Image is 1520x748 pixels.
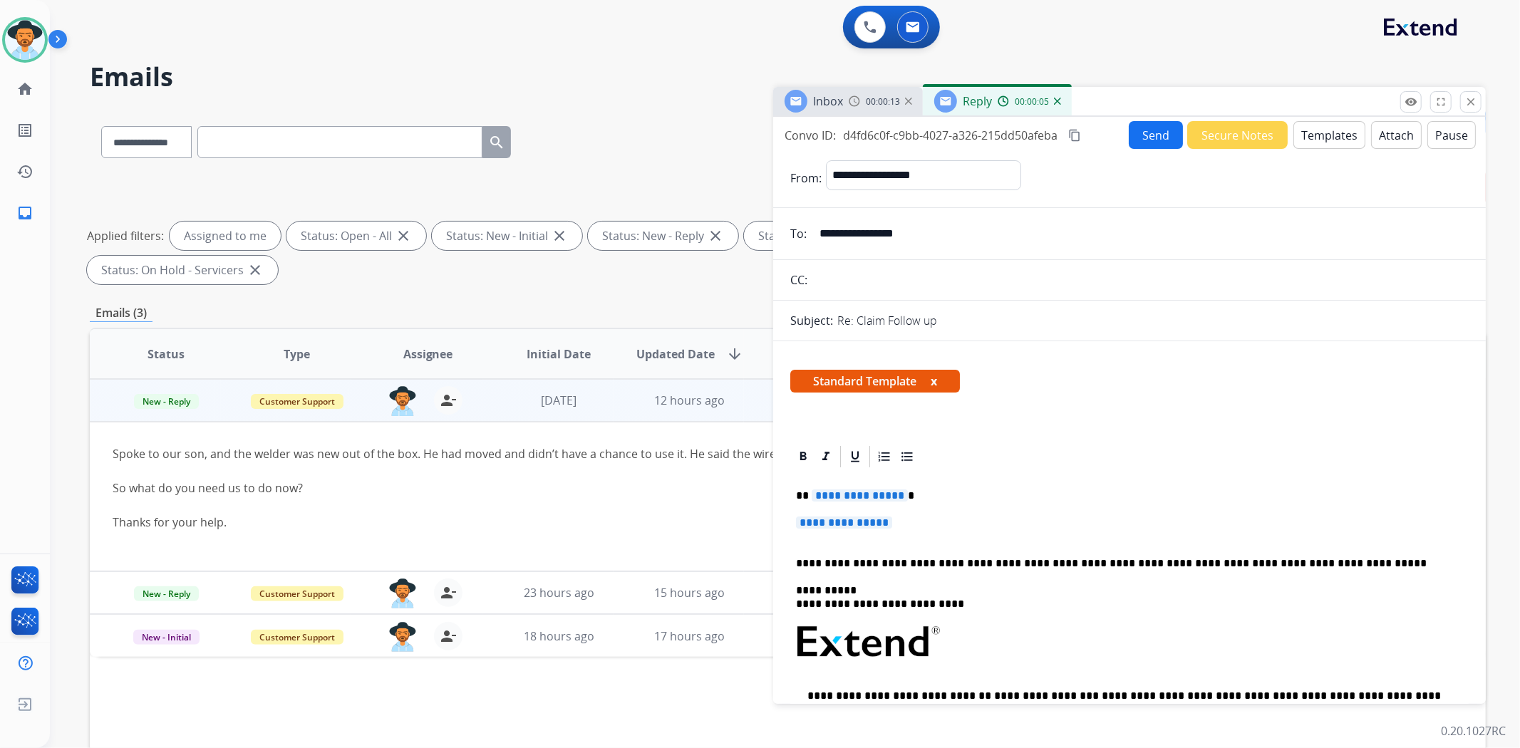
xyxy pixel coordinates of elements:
span: 00:00:05 [1015,96,1049,108]
p: Applied filters: [87,227,164,244]
div: Status: On-hold – Internal [744,222,929,250]
div: So what do you need us to do now? [113,479,1201,497]
mat-icon: inbox [16,204,33,222]
img: agent-avatar [388,622,417,652]
div: Bullet List [896,446,918,467]
p: Subject: [790,312,833,329]
div: Status: New - Initial [432,222,582,250]
span: Initial Date [527,346,591,363]
mat-icon: history [16,163,33,180]
img: agent-avatar [388,578,417,608]
span: 23 hours ago [524,585,594,601]
div: Spoke to our son, and the welder was new out of the box. He had moved and didn’t have a chance to... [113,445,1201,462]
span: Type [284,346,310,363]
div: Italic [815,446,837,467]
mat-icon: remove_red_eye [1405,95,1417,108]
mat-icon: person_remove [440,584,457,601]
span: Inbox [813,93,843,109]
mat-icon: person_remove [440,628,457,645]
span: Customer Support [251,586,343,601]
span: 18 hours ago [524,628,594,644]
button: Secure Notes [1187,121,1288,149]
span: Status [148,346,185,363]
mat-icon: close [395,227,412,244]
span: Standard Template [790,370,960,393]
div: Status: New - Reply [588,222,738,250]
button: Attach [1371,121,1422,149]
mat-icon: arrow_downward [726,346,743,363]
mat-icon: person_remove [440,392,457,409]
img: avatar [5,20,45,60]
span: 17 hours ago [654,628,725,644]
h2: Emails [90,63,1486,91]
p: CC: [790,271,807,289]
span: Assignee [403,346,453,363]
button: x [931,373,937,390]
div: Status: On Hold - Servicers [87,256,278,284]
p: From: [790,170,822,187]
mat-icon: list_alt [16,122,33,139]
span: New - Reply [134,394,199,409]
mat-icon: close [551,227,568,244]
mat-icon: fullscreen [1434,95,1447,108]
div: Ordered List [874,446,895,467]
div: Thanks for your help. [113,514,1201,531]
p: Convo ID: [785,127,836,144]
mat-icon: close [707,227,724,244]
img: agent-avatar [388,386,417,416]
span: [DATE] [541,393,577,408]
p: To: [790,225,807,242]
p: Emails (3) [90,304,152,322]
mat-icon: content_copy [1068,129,1081,142]
p: 0.20.1027RC [1441,722,1506,739]
div: Underline [844,446,866,467]
p: Re: Claim Follow up [837,312,937,329]
mat-icon: close [247,261,264,279]
span: Customer Support [251,630,343,645]
mat-icon: search [488,134,505,151]
mat-icon: home [16,80,33,98]
span: Customer Support [251,394,343,409]
span: 12 hours ago [654,393,725,408]
button: Send [1129,121,1183,149]
button: Pause [1427,121,1476,149]
div: Assigned to me [170,222,281,250]
span: New - Initial [133,630,200,645]
button: Templates [1293,121,1365,149]
mat-icon: close [1464,95,1477,108]
span: 15 hours ago [654,585,725,601]
span: New - Reply [134,586,199,601]
span: d4fd6c0f-c9bb-4027-a326-215dd50afeba [843,128,1058,143]
div: Bold [792,446,814,467]
span: Updated Date [636,346,715,363]
span: Reply [963,93,992,109]
span: 00:00:13 [866,96,900,108]
div: Status: Open - All [286,222,426,250]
